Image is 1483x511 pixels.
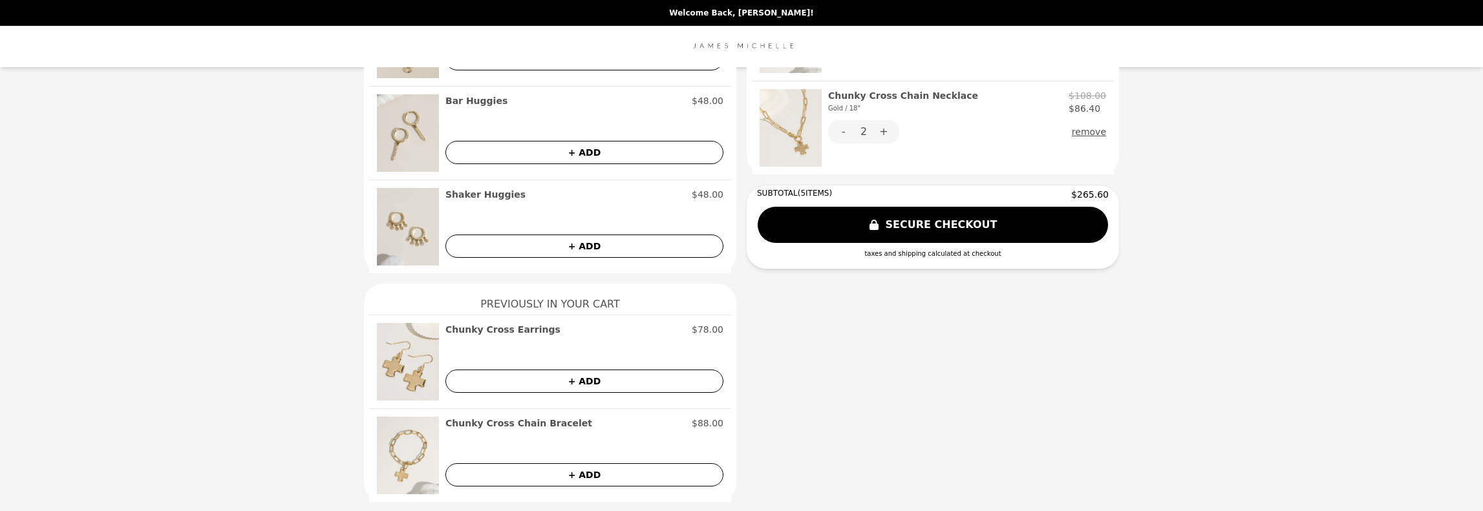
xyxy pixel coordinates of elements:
[445,463,723,486] button: + ADD
[377,188,439,266] img: Shaker Huggies
[757,206,1109,244] button: SECURE CHECKOUT
[445,417,592,430] h2: Chunky Cross Chain Bracelet
[377,94,439,172] img: Bar Huggies
[377,323,439,401] img: Chunky Cross Earrings
[859,120,868,143] div: 2
[1069,102,1106,115] p: $86.40
[369,284,731,315] h1: Previously In Your Cart
[8,8,1475,18] p: Welcome Back, [PERSON_NAME]!
[692,188,723,201] p: $48.00
[692,323,723,336] p: $78.00
[445,370,723,393] button: + ADD
[798,189,832,198] span: ( 5 ITEMS)
[1069,89,1106,102] p: $108.00
[445,188,526,201] h2: Shaker Huggies
[760,89,822,167] img: Chunky Cross Chain Necklace
[445,94,507,107] h2: Bar Huggies
[757,249,1109,258] div: taxes and shipping calculated at checkout
[828,102,978,115] div: Gold / 18"
[445,235,723,258] button: + ADD
[445,141,723,164] button: + ADD
[692,94,723,107] p: $48.00
[757,189,798,198] span: SUBTOTAL
[445,323,560,336] h2: Chunky Cross Earrings
[377,417,439,494] img: Chunky Cross Chain Bracelet
[1071,188,1109,201] span: $265.60
[868,120,899,143] button: +
[828,120,859,143] button: -
[1072,120,1106,143] button: remove
[692,417,723,430] p: $88.00
[828,89,978,115] h2: Chunky Cross Chain Necklace
[687,34,796,59] img: Brand Logo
